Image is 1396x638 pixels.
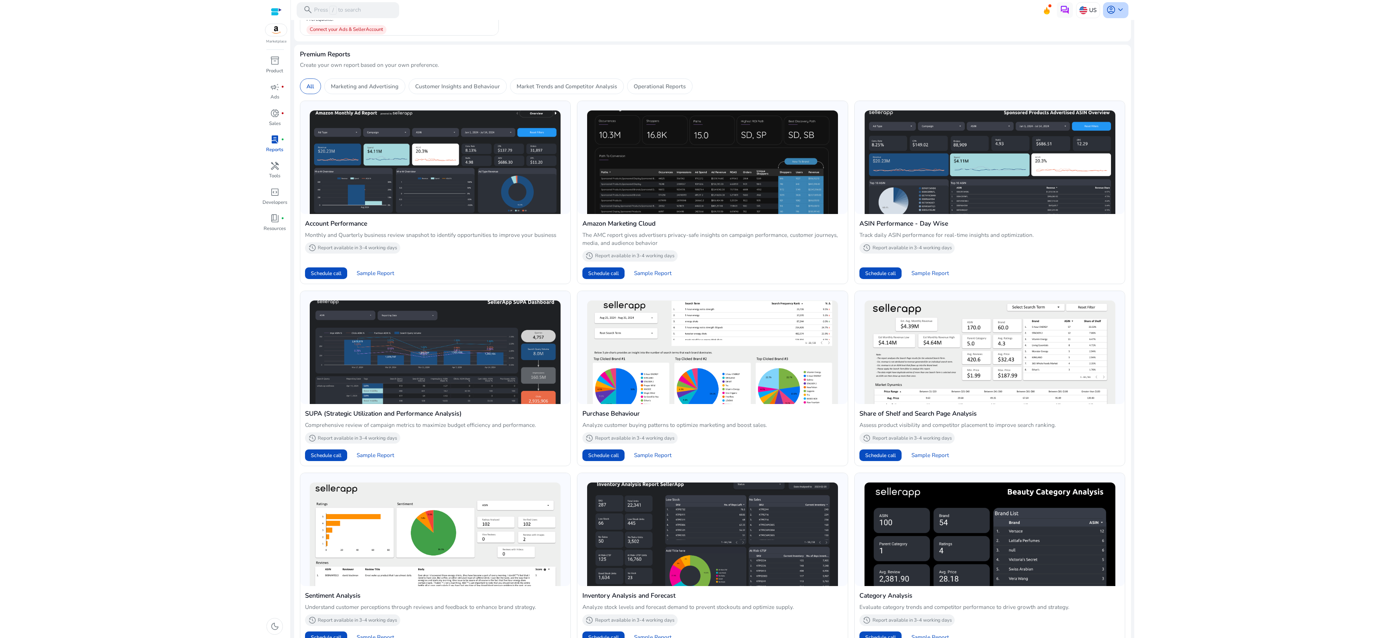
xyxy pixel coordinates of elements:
p: Marketplace [266,39,286,44]
a: handymanTools [262,159,288,186]
button: Schedule call [305,449,347,461]
h4: Sentiment Analysis [305,591,566,600]
span: history_2 [308,244,316,252]
a: code_blocksDevelopers [262,186,288,212]
p: Developers [262,199,287,206]
span: fiber_manual_record [281,85,284,89]
button: Schedule call [859,449,902,461]
a: book_4fiber_manual_recordResources [262,212,288,238]
span: Schedule call [588,270,619,277]
p: Assess product visibility and competitor placement to improve search ranking. [859,421,1120,429]
p: Report available in 3-4 working days [872,617,952,624]
span: Sample Report [357,451,394,459]
span: history_2 [308,434,316,442]
p: Market Trends and Competitor Analysis [517,82,617,90]
a: campaignfiber_manual_recordAds [262,81,288,107]
p: Report available in 3-4 working days [318,617,397,624]
p: Marketing and Advertising [331,82,398,90]
button: Sample Report [350,267,401,279]
p: Customer Insights and Behaviour [415,82,500,90]
p: Sales [269,120,281,128]
span: Schedule call [865,452,896,459]
h4: Account Performance [305,219,566,228]
span: Schedule call [311,270,341,277]
p: Report available in 3-4 working days [595,617,674,624]
p: The AMC report gives advertisers privacy-safe insights on campaign performance, customer journeys... [582,231,843,247]
a: inventory_2Product [262,54,288,81]
span: / [329,6,336,15]
p: Tools [269,173,280,180]
h4: Share of Shelf and Search Page Analysis [859,409,1120,418]
span: history_2 [585,616,593,624]
span: Sample Report [911,269,949,277]
span: fiber_manual_record [281,112,284,115]
p: Report available in 3-4 working days [872,245,952,251]
button: Sample Report [350,449,401,461]
span: dark_mode [270,622,280,631]
span: history_2 [863,244,871,252]
span: history_2 [585,252,593,260]
p: Report available in 3-4 working days [595,435,674,442]
span: Sample Report [634,451,671,459]
p: Resources [264,225,286,233]
span: fiber_manual_record [281,138,284,141]
p: Report available in 3-4 working days [872,435,952,442]
span: book_4 [270,214,280,223]
p: Comprehensive review of campaign metrics to maximize budget efficiency and performance. [305,421,566,429]
span: fiber_manual_record [281,217,284,220]
button: Schedule call [582,449,625,461]
p: Ads [270,94,279,101]
p: Analyze customer buying patterns to optimize marketing and boost sales. [582,421,843,429]
span: history_2 [585,434,593,442]
p: Report available in 3-4 working days [595,253,674,259]
p: Evaluate category trends and competitor performance to drive growth and strategy. [859,603,1120,611]
span: code_blocks [270,187,280,197]
p: Press to search [314,6,361,15]
p: Monthly and Quarterly business review snapshot to identify opportunities to improve your business [305,231,566,239]
span: Sample Report [634,269,671,277]
p: Track daily ASIN performance for real-time insights and optimization. [859,231,1120,239]
span: keyboard_arrow_down [1116,5,1125,15]
p: Operational Reports [634,82,686,90]
p: Report available in 3-4 working days [318,245,397,251]
p: All [306,82,314,90]
img: amazon.svg [265,24,287,36]
h4: SUPA (Strategic Utilization and Performance Analysis) [305,409,566,418]
span: Schedule call [588,452,619,459]
h4: Purchase Behaviour [582,409,843,418]
span: history_2 [308,616,316,624]
button: Schedule call [859,267,902,279]
h4: Amazon Marketing Cloud [582,219,843,228]
p: Create your own report based on your own preference. [300,61,1125,69]
span: Sample Report [911,451,949,459]
p: Understand customer perceptions through reviews and feedback to enhance brand strategy. [305,603,566,611]
h4: Inventory Analysis and Forecast [582,591,843,600]
button: Sample Report [627,267,678,279]
button: Schedule call [582,267,625,279]
p: US [1089,4,1096,16]
div: Connect your Ads & Seller Account [306,25,386,35]
span: inventory_2 [270,56,280,65]
button: Sample Report [905,267,955,279]
p: Report available in 3-4 working days [318,435,397,442]
img: us.svg [1079,6,1087,14]
span: account_circle [1106,5,1116,15]
span: handyman [270,161,280,171]
p: Product [266,68,283,75]
span: Schedule call [865,270,896,277]
button: Sample Report [627,449,678,461]
button: Schedule call [305,267,347,279]
a: lab_profilefiber_manual_recordReports [262,133,288,159]
p: Analyze stock levels and forecast demand to prevent stockouts and optimize supply. [582,603,843,611]
span: Sample Report [357,269,394,277]
h4: Category Analysis [859,591,1120,600]
span: history_2 [863,434,871,442]
span: search [303,5,313,15]
h4: ASIN Performance - Day Wise [859,219,1120,228]
span: Schedule call [311,452,341,459]
span: lab_profile [270,135,280,144]
h4: Premium Reports [300,51,350,58]
button: Sample Report [905,449,955,461]
span: history_2 [863,616,871,624]
a: donut_smallfiber_manual_recordSales [262,107,288,133]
